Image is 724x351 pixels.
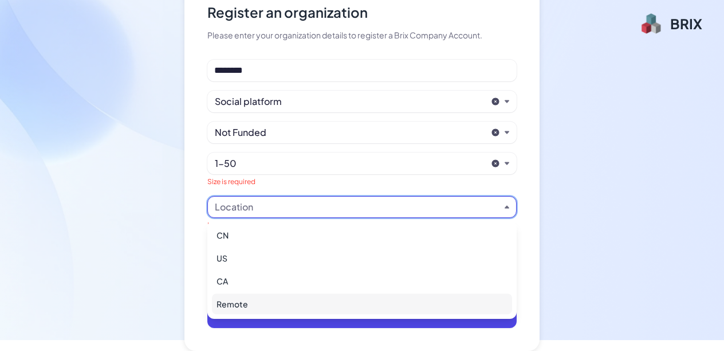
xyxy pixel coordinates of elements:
div: BRIX [670,14,702,33]
div: Location [215,200,253,214]
button: Location [215,200,500,214]
button: Not Funded [215,126,486,139]
div: Register an organization [207,2,517,22]
div: Please enter your organization details to register a Brix Company Account. [207,29,517,41]
span: Next [352,307,373,319]
div: Remote [212,294,512,314]
div: CA [212,271,512,291]
span: Size is required [207,177,255,186]
button: 1-50 [215,157,486,170]
div: US [212,248,512,268]
div: CN [212,225,512,245]
button: Social platform [215,95,486,108]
